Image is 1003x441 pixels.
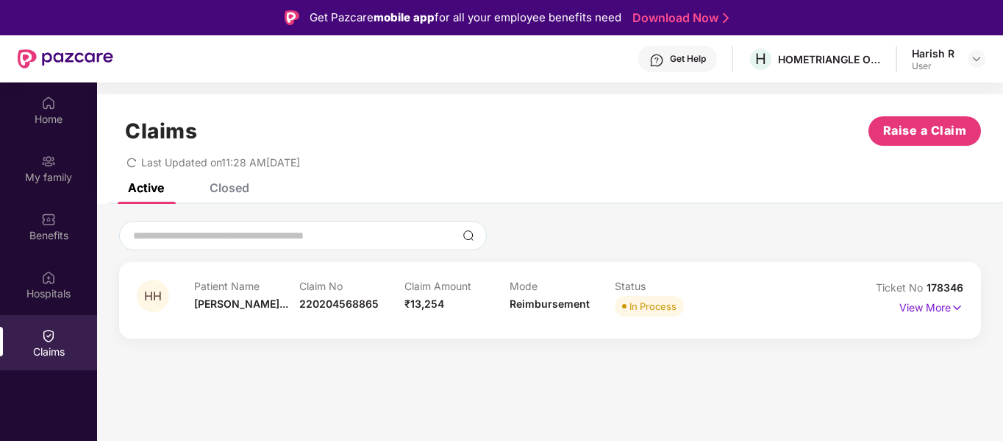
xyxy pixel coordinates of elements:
p: Claim No [299,280,404,292]
span: Last Updated on 11:28 AM[DATE] [141,156,300,169]
img: svg+xml;base64,PHN2ZyBpZD0iU2VhcmNoLTMyeDMyIiB4bWxucz0iaHR0cDovL3d3dy53My5vcmcvMjAwMC9zdmciIHdpZH... [463,230,474,241]
div: Get Help [670,53,706,65]
div: Harish R [912,46,954,60]
img: svg+xml;base64,PHN2ZyBpZD0iQ2xhaW0iIHhtbG5zPSJodHRwOi8vd3d3LnczLm9yZy8yMDAwL3N2ZyIgd2lkdGg9IjIwIi... [41,328,56,343]
img: svg+xml;base64,PHN2ZyB4bWxucz0iaHR0cDovL3d3dy53My5vcmcvMjAwMC9zdmciIHdpZHRoPSIxNyIgaGVpZ2h0PSIxNy... [951,300,963,316]
img: svg+xml;base64,PHN2ZyB3aWR0aD0iMjAiIGhlaWdodD0iMjAiIHZpZXdCb3g9IjAgMCAyMCAyMCIgZmlsbD0ibm9uZSIgeG... [41,154,56,169]
img: svg+xml;base64,PHN2ZyBpZD0iSGVscC0zMngzMiIgeG1sbnM9Imh0dHA6Ly93d3cudzMub3JnLzIwMDAvc3ZnIiB3aWR0aD... [649,53,664,68]
span: H [755,50,766,68]
img: Logo [285,10,299,25]
span: Reimbursement [510,297,590,310]
img: Stroke [723,10,729,26]
div: Closed [210,180,249,195]
strong: mobile app [374,10,435,24]
img: svg+xml;base64,PHN2ZyBpZD0iSG9zcGl0YWxzIiB4bWxucz0iaHR0cDovL3d3dy53My5vcmcvMjAwMC9zdmciIHdpZHRoPS... [41,270,56,285]
span: redo [126,156,137,169]
p: Status [615,280,720,292]
p: View More [899,296,963,316]
span: 220204568865 [299,297,379,310]
img: New Pazcare Logo [18,49,113,68]
span: ₹13,254 [404,297,444,310]
p: Mode [510,280,615,292]
span: 178346 [927,281,963,294]
img: svg+xml;base64,PHN2ZyBpZD0iSG9tZSIgeG1sbnM9Imh0dHA6Ly93d3cudzMub3JnLzIwMDAvc3ZnIiB3aWR0aD0iMjAiIG... [41,96,56,110]
a: Download Now [632,10,724,26]
button: Raise a Claim [868,116,981,146]
span: HH [144,290,162,303]
span: [PERSON_NAME]... [194,297,288,310]
div: HOMETRIANGLE ONLINE SERVICES PRIVATE LIMITED [778,52,881,66]
span: Raise a Claim [883,121,967,140]
div: User [912,60,954,72]
img: svg+xml;base64,PHN2ZyBpZD0iQmVuZWZpdHMiIHhtbG5zPSJodHRwOi8vd3d3LnczLm9yZy8yMDAwL3N2ZyIgd2lkdGg9Ij... [41,212,56,227]
span: Ticket No [876,281,927,294]
div: Active [128,180,164,195]
img: svg+xml;base64,PHN2ZyBpZD0iRHJvcGRvd24tMzJ4MzIiIHhtbG5zPSJodHRwOi8vd3d3LnczLm9yZy8yMDAwL3N2ZyIgd2... [971,53,982,65]
p: Patient Name [194,280,299,292]
div: Get Pazcare for all your employee benefits need [310,9,621,27]
h1: Claims [125,119,197,144]
div: In Process [629,299,677,314]
p: Claim Amount [404,280,510,292]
